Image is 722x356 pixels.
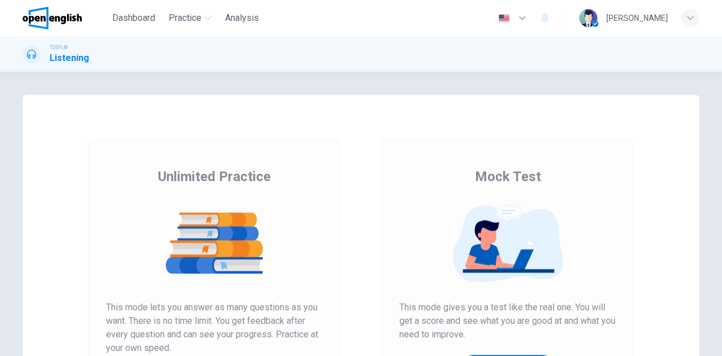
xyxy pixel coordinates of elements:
span: This mode lets you answer as many questions as you want. There is no time limit. You get feedback... [106,301,323,355]
img: en [497,14,511,23]
span: TOEFL® [50,43,68,51]
img: OpenEnglish logo [23,7,82,29]
span: Practice [169,11,201,25]
button: Analysis [221,8,263,28]
div: [PERSON_NAME] [606,11,668,25]
a: OpenEnglish logo [23,7,108,29]
span: Dashboard [112,11,155,25]
span: This mode gives you a test like the real one. You will get a score and see what you are good at a... [399,301,616,341]
span: Unlimited Practice [158,168,271,186]
h1: Listening [50,51,89,65]
button: Dashboard [108,8,160,28]
img: Profile picture [579,9,597,27]
span: Analysis [225,11,259,25]
button: Practice [164,8,216,28]
span: Mock Test [475,168,541,186]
